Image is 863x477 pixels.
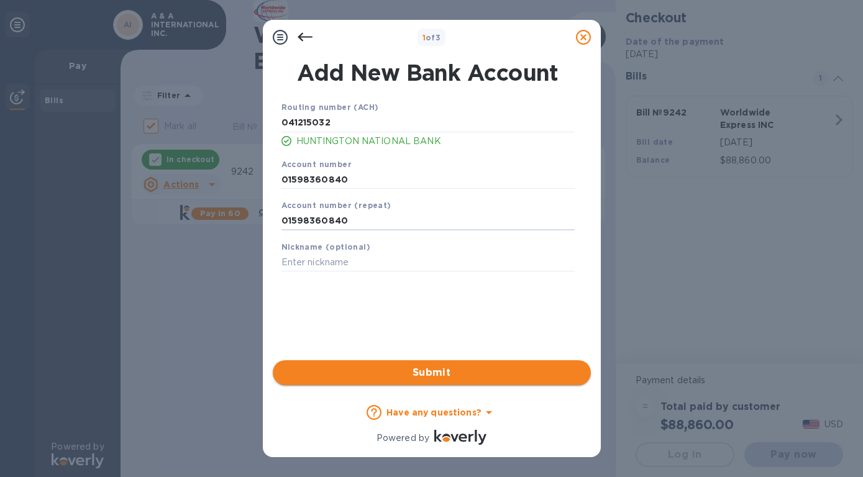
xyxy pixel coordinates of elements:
[377,432,429,445] p: Powered by
[386,407,482,417] b: Have any questions?
[296,135,575,148] p: HUNTINGTON NATIONAL BANK
[274,60,582,86] h1: Add New Bank Account
[281,102,379,112] b: Routing number (ACH)
[434,430,486,445] img: Logo
[281,212,575,230] input: Enter account number
[281,201,391,210] b: Account number (repeat)
[281,253,575,272] input: Enter nickname
[422,33,426,42] span: 1
[281,114,575,132] input: Enter routing number
[281,242,371,252] b: Nickname (optional)
[281,170,575,189] input: Enter account number
[283,365,581,380] span: Submit
[422,33,441,42] b: of 3
[273,360,591,385] button: Submit
[281,160,352,169] b: Account number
